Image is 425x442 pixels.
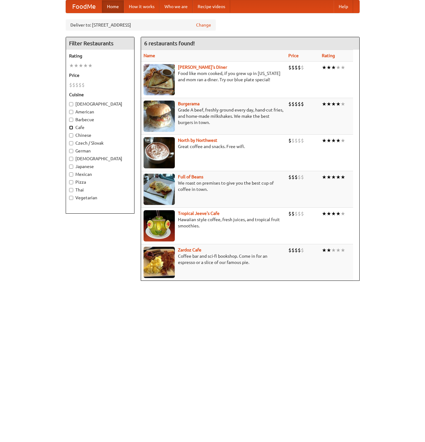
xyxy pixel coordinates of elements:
[336,210,341,217] li: ★
[288,137,291,144] li: $
[102,0,124,13] a: Home
[298,174,301,181] li: $
[288,101,291,107] li: $
[291,64,295,71] li: $
[69,92,131,98] h5: Cuisine
[69,148,131,154] label: German
[69,196,73,200] input: Vegetarian
[82,82,85,88] li: $
[144,216,283,229] p: Hawaiian style coffee, fresh juices, and tropical fruit smoothies.
[298,210,301,217] li: $
[69,171,131,177] label: Mexican
[69,101,131,107] label: [DEMOGRAPHIC_DATA]
[301,137,304,144] li: $
[336,174,341,181] li: ★
[334,0,353,13] a: Help
[75,82,78,88] li: $
[69,180,73,184] input: Pizza
[66,37,134,50] h4: Filter Restaurants
[144,210,175,241] img: jeeves.jpg
[341,210,345,217] li: ★
[322,53,335,58] a: Rating
[69,132,131,138] label: Chinese
[331,64,336,71] li: ★
[326,174,331,181] li: ★
[69,53,131,59] h5: Rating
[298,137,301,144] li: $
[288,64,291,71] li: $
[301,101,304,107] li: $
[69,149,73,153] input: German
[291,101,295,107] li: $
[178,101,200,106] a: Burgerama
[331,174,336,181] li: ★
[144,174,175,205] img: beans.jpg
[178,174,203,179] a: Full of Beans
[341,174,345,181] li: ★
[144,143,283,150] p: Great coffee and snacks. Free wifi.
[69,179,131,185] label: Pizza
[83,62,88,69] li: ★
[291,247,295,254] li: $
[288,210,291,217] li: $
[301,174,304,181] li: $
[144,137,175,168] img: north.jpg
[288,53,299,58] a: Price
[74,62,78,69] li: ★
[69,141,73,145] input: Czech / Slovak
[336,137,341,144] li: ★
[78,62,83,69] li: ★
[291,210,295,217] li: $
[298,247,301,254] li: $
[144,53,155,58] a: Name
[291,137,295,144] li: $
[69,195,131,201] label: Vegetarian
[69,140,131,146] label: Czech / Slovak
[295,174,298,181] li: $
[69,172,73,176] input: Mexican
[144,107,283,126] p: Grade A beef, freshly ground every day, hand-cut fries, and home-made milkshakes. We make the bes...
[295,247,298,254] li: $
[69,126,73,130] input: Cafe
[124,0,159,13] a: How it works
[88,62,93,69] li: ★
[331,210,336,217] li: ★
[66,0,102,13] a: FoodMe
[69,163,131,170] label: Japanese
[326,64,331,71] li: ★
[69,102,73,106] input: [DEMOGRAPHIC_DATA]
[331,247,336,254] li: ★
[326,247,331,254] li: ★
[72,82,75,88] li: $
[331,137,336,144] li: ★
[331,101,336,107] li: ★
[322,64,326,71] li: ★
[78,82,82,88] li: $
[341,137,345,144] li: ★
[193,0,230,13] a: Recipe videos
[295,137,298,144] li: $
[144,70,283,83] p: Food like mom cooked, if you grew up in [US_STATE] and mom ran a diner. Try our blue plate special!
[326,210,331,217] li: ★
[69,156,131,162] label: [DEMOGRAPHIC_DATA]
[178,211,220,216] a: Tropical Jeeve's Cafe
[69,157,73,161] input: [DEMOGRAPHIC_DATA]
[69,118,73,122] input: Barbecue
[336,247,341,254] li: ★
[341,64,345,71] li: ★
[295,101,298,107] li: $
[69,133,73,137] input: Chinese
[69,187,131,193] label: Thai
[178,138,217,143] a: North by Northwest
[291,174,295,181] li: $
[144,101,175,132] img: burgerama.jpg
[69,62,74,69] li: ★
[69,165,73,169] input: Japanese
[336,101,341,107] li: ★
[301,247,304,254] li: $
[288,247,291,254] li: $
[144,247,175,278] img: zardoz.jpg
[341,247,345,254] li: ★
